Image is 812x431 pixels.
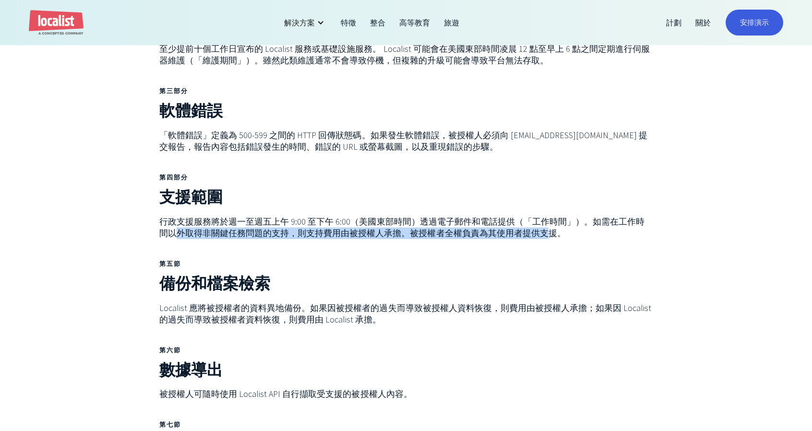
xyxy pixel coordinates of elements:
[159,302,651,325] font: Localist 應將被授權者的資料異地備份。如果因被授權者的過失而導致被授權人資料恢復，則費用由被授權人承擔；如果因 Localist 的過失而導致被授權者資料恢復，則費用由 Localist...
[159,173,188,181] font: 第四部分
[695,18,711,27] font: 關於
[159,216,645,239] font: 行政支援服務將於週一至週五上午 9:00 至下午 6:00（美國東部時間）透過電子郵件和電話提供（「工作時間」）。如需在工作時間以外取得非關鍵任務問題的支持，則支持費用由被授權人承擔。被授權者全...
[159,188,223,208] font: 支援範圍
[740,18,769,27] font: 安排演示
[689,11,718,34] a: 關於
[159,346,181,354] font: 第六節
[159,130,647,152] font: 「軟體錯誤」定義為 500-599 之間的 HTTP 回傳狀態碼。如果發生軟體錯誤，被授權人必須向 [EMAIL_ADDRESS][DOMAIN_NAME] 提交報告，報告內容包括錯誤發生的時間...
[444,18,459,27] font: 旅遊
[277,11,334,34] div: 解決方案
[334,11,363,34] a: 特徵
[659,11,689,34] a: 計劃
[393,11,437,34] a: 高等教育
[159,420,181,429] font: 第七節
[159,260,181,268] font: 第五節
[159,361,223,381] font: 數據導出
[159,43,650,66] font: 至少提前十個工作日宣布的 Localist 服務或基礎設施服務。 Localist 可能會在美國東部時間凌晨 12 點至早上 6 點之間定期進行伺服器維護（「維護期間」）。雖然此類維護通常不會導...
[284,18,315,27] font: 解決方案
[726,10,783,36] a: 安排演示
[437,11,466,34] a: 旅遊
[370,18,385,27] font: 整合
[159,388,412,399] font: 被授權人可隨時使用 Localist API 自行擷取受支援的被授權人內容。
[363,11,393,34] a: 整合
[159,87,188,95] font: 第三部分
[159,102,223,121] font: 軟體錯誤
[159,275,270,294] font: 備份和檔案檢索
[341,18,356,27] font: 特徵
[666,18,681,27] font: 計劃
[399,18,430,27] font: 高等教育
[29,10,84,36] a: 家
